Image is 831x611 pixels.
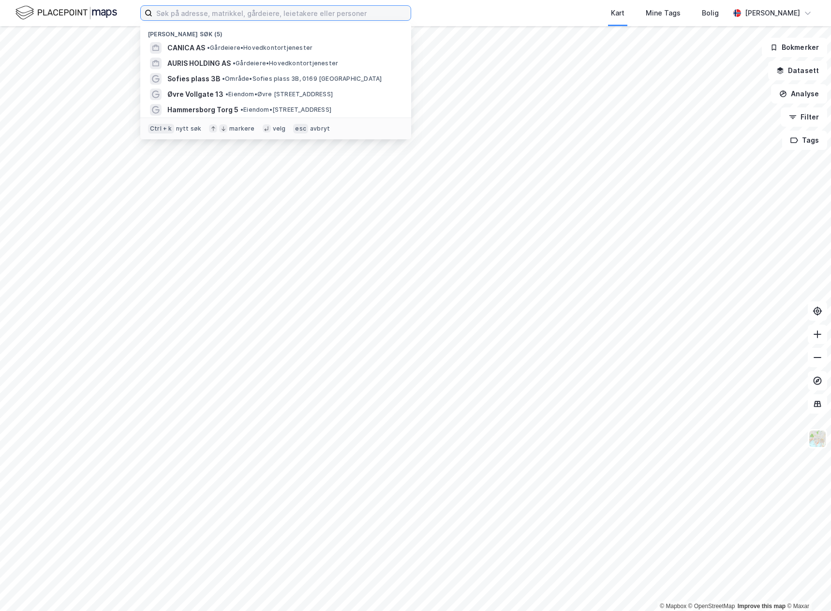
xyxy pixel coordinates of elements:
[273,125,286,133] div: velg
[176,125,202,133] div: nytt søk
[225,90,333,98] span: Eiendom • Øvre [STREET_ADDRESS]
[167,104,238,116] span: Hammersborg Torg 5
[688,603,735,610] a: OpenStreetMap
[702,7,719,19] div: Bolig
[646,7,681,19] div: Mine Tags
[229,125,254,133] div: markere
[310,125,330,133] div: avbryt
[167,42,205,54] span: CANICA AS
[140,23,411,40] div: [PERSON_NAME] søk (5)
[783,565,831,611] div: Kontrollprogram for chat
[222,75,382,83] span: Område • Sofies plass 3B, 0169 [GEOGRAPHIC_DATA]
[233,60,338,67] span: Gårdeiere • Hovedkontortjenester
[781,107,827,127] button: Filter
[222,75,225,82] span: •
[167,58,231,69] span: AURIS HOLDING AS
[768,61,827,80] button: Datasett
[783,565,831,611] iframe: Chat Widget
[240,106,243,113] span: •
[207,44,312,52] span: Gårdeiere • Hovedkontortjenester
[762,38,827,57] button: Bokmerker
[771,84,827,104] button: Analyse
[148,124,174,134] div: Ctrl + k
[745,7,800,19] div: [PERSON_NAME]
[207,44,210,51] span: •
[233,60,236,67] span: •
[167,89,223,100] span: Øvre Vollgate 13
[15,4,117,21] img: logo.f888ab2527a4732fd821a326f86c7f29.svg
[660,603,686,610] a: Mapbox
[293,124,308,134] div: esc
[240,106,331,114] span: Eiendom • [STREET_ADDRESS]
[738,603,786,610] a: Improve this map
[782,131,827,150] button: Tags
[152,6,411,20] input: Søk på adresse, matrikkel, gårdeiere, leietakere eller personer
[611,7,624,19] div: Kart
[225,90,228,98] span: •
[167,73,220,85] span: Sofies plass 3B
[808,430,827,448] img: Z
